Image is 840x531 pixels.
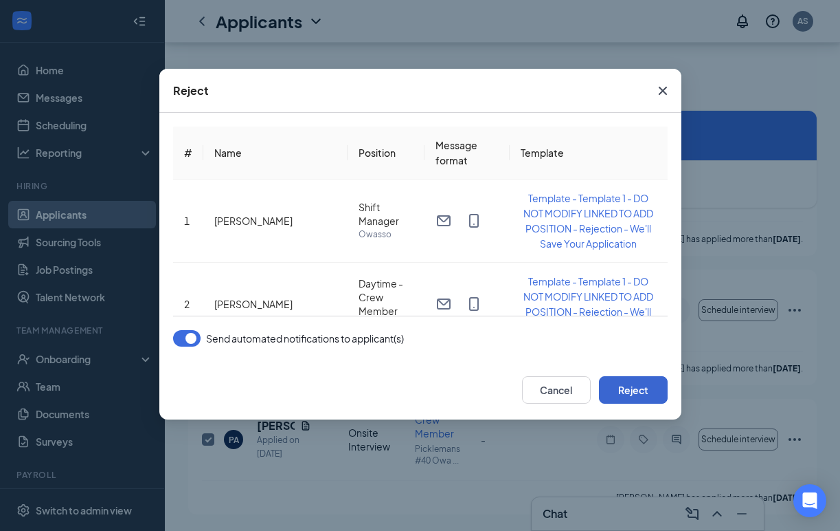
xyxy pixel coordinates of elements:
button: Template - Template 1 - DO NOT MODIFY LINKED TO ADD POSITION - Rejection - We'll Save Your Applic... [521,274,656,334]
button: Template - Template 1 - DO NOT MODIFY LINKED TO ADD POSITION - Rejection - We'll Save Your Applic... [521,191,656,251]
span: Owasso [359,228,413,241]
span: Template - Template 1 - DO NOT MODIFY LINKED TO ADD POSITION - Rejection - We'll Save Your Applic... [523,192,653,250]
div: Open Intercom Messenger [793,484,826,517]
th: # [173,127,203,180]
th: Position [348,127,424,180]
button: Cancel [522,376,591,404]
th: Name [203,127,348,180]
button: Close [644,69,681,113]
svg: Email [435,213,452,229]
td: [PERSON_NAME] [203,263,348,346]
svg: Email [435,296,452,312]
svg: MobileSms [466,296,482,312]
span: Send automated notifications to applicant(s) [206,330,404,347]
div: Reject [173,83,209,98]
td: [PERSON_NAME] [203,180,348,263]
svg: MobileSms [466,213,482,229]
span: Daytime - Crew Member [359,277,413,318]
span: Template - Template 1 - DO NOT MODIFY LINKED TO ADD POSITION - Rejection - We'll Save Your Applic... [523,275,653,333]
span: Shift Manager [359,200,413,228]
th: Message format [424,127,510,180]
span: 2 [184,298,190,310]
svg: Cross [655,83,671,99]
button: Reject [599,376,668,404]
th: Template [510,127,667,180]
span: 1 [184,215,190,227]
